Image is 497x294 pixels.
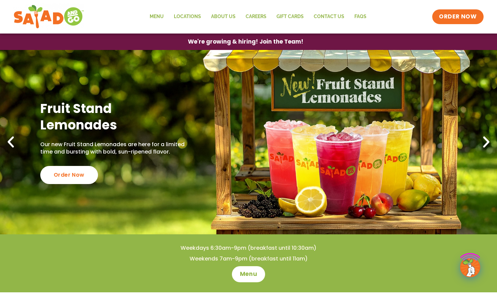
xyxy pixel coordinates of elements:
[40,166,98,184] div: Order Now
[241,9,271,24] a: Careers
[40,141,191,156] p: Our new Fruit Stand Lemonades are here for a limited time and bursting with bold, sun-ripened fla...
[232,266,265,282] a: Menu
[40,100,191,133] h2: Fruit Stand Lemonades
[439,13,477,21] span: ORDER NOW
[240,270,257,278] span: Menu
[206,9,241,24] a: About Us
[188,39,303,45] span: We're growing & hiring! Join the Team!
[13,244,484,252] h4: Weekdays 6:30am-9pm (breakfast until 10:30am)
[349,9,371,24] a: FAQs
[432,9,483,24] a: ORDER NOW
[169,9,206,24] a: Locations
[145,9,371,24] nav: Menu
[13,3,84,30] img: new-SAG-logo-768×292
[178,34,313,50] a: We're growing & hiring! Join the Team!
[13,255,484,262] h4: Weekends 7am-9pm (breakfast until 11am)
[309,9,349,24] a: Contact Us
[145,9,169,24] a: Menu
[271,9,309,24] a: GIFT CARDS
